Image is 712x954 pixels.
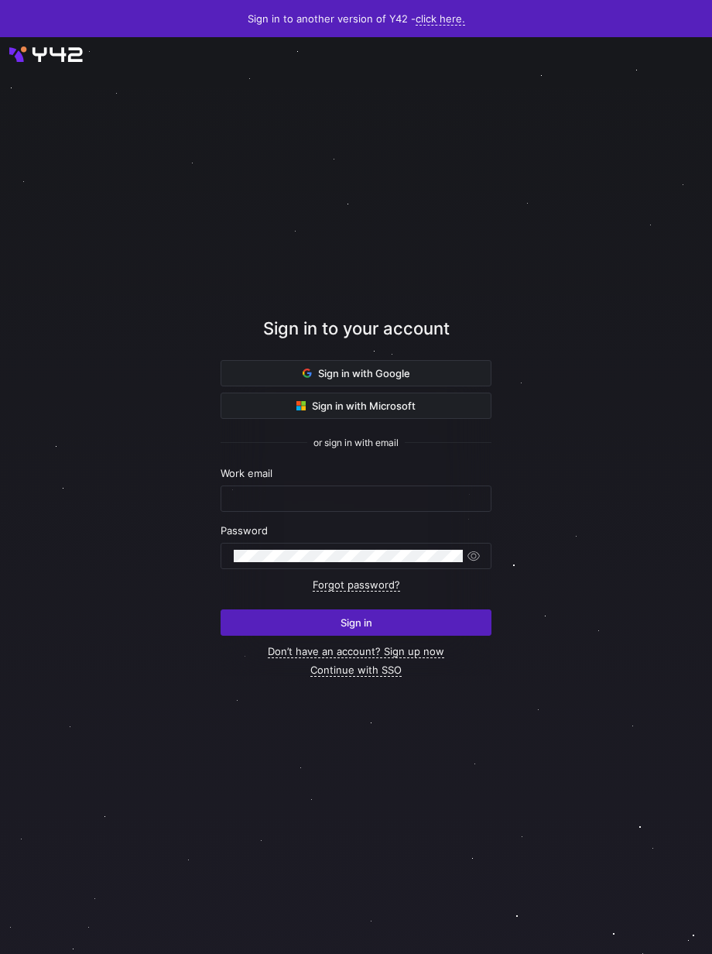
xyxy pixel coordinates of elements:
[221,524,268,537] span: Password
[268,645,444,658] a: Don’t have an account? Sign up now
[341,616,372,629] span: Sign in
[221,316,491,360] div: Sign in to your account
[310,664,402,677] a: Continue with SSO
[313,578,400,592] a: Forgot password?
[221,360,491,386] button: Sign in with Google
[296,400,416,412] span: Sign in with Microsoft
[221,393,491,419] button: Sign in with Microsoft
[303,367,410,379] span: Sign in with Google
[416,12,465,26] a: click here.
[221,609,491,636] button: Sign in
[221,467,272,479] span: Work email
[313,438,399,448] span: or sign in with email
